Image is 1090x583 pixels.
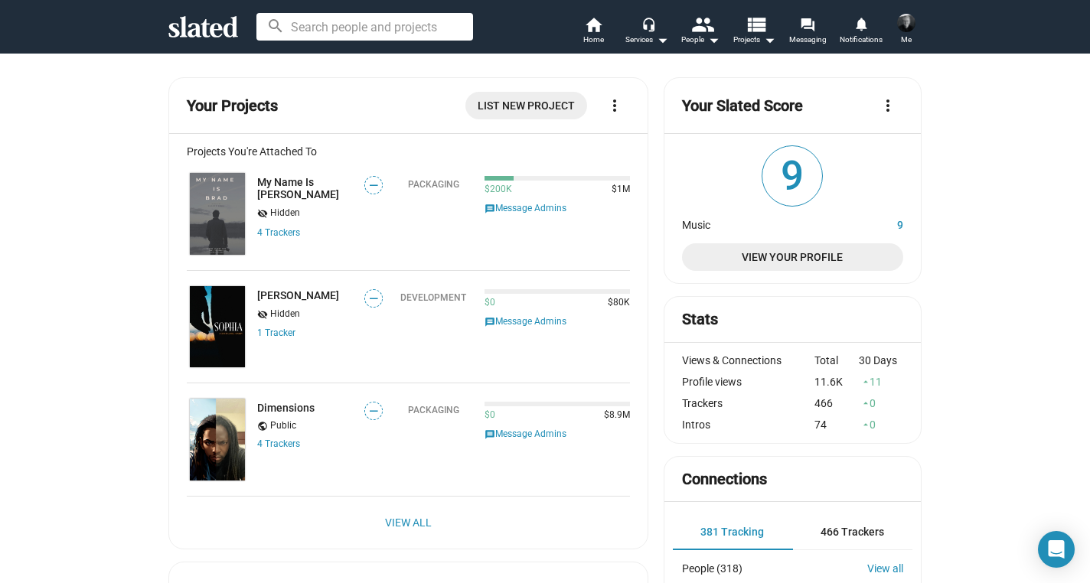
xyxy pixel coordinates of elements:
div: Development [400,292,466,303]
div: People [681,31,720,49]
span: $8.9M [598,409,630,422]
img: Sophia [190,286,245,368]
span: $1M [605,184,630,196]
span: Home [583,31,604,49]
span: Hidden [270,308,300,321]
mat-icon: view_list [745,13,767,35]
a: View all [867,562,903,575]
mat-card-title: Connections [682,469,767,490]
div: 30 Days [859,354,903,366]
mat-icon: message [485,202,495,217]
a: Dimensions [187,396,248,484]
mat-icon: visibility_off [257,207,268,221]
span: $200K [485,184,512,196]
img: Dimensions [190,399,245,480]
a: 4 Trackers [257,227,300,238]
div: Projects You're Attached To [187,145,630,158]
button: Projects [727,15,781,49]
span: $80K [602,297,630,309]
mat-icon: arrow_drop_up [860,376,871,387]
span: Me [901,31,912,49]
mat-card-title: Your Projects [187,96,278,116]
span: — [365,291,382,306]
a: My Name Is [PERSON_NAME] [257,176,354,200]
span: 9 [762,146,822,206]
span: 466 Trackers [821,526,884,538]
button: Message Admins [485,428,566,442]
mat-icon: arrow_drop_down [653,31,671,49]
div: Views & Connections [682,354,815,366]
button: Message Admins [485,202,566,217]
span: s [295,227,300,238]
div: 11.6K [814,376,859,388]
div: 11 [859,376,903,388]
mat-icon: more_vert [605,96,624,115]
span: — [365,178,382,193]
span: Projects [733,31,775,49]
input: Search people and projects [256,13,473,41]
img: David C. Hëvvitt [897,14,915,32]
a: Sophia [187,283,248,371]
mat-icon: arrow_drop_up [860,398,871,409]
mat-icon: arrow_drop_down [704,31,723,49]
img: My Name Is Brad [190,173,245,255]
button: Message Admins [485,315,566,330]
mat-card-title: Stats [682,309,718,330]
div: Packaging [408,405,459,415]
mat-icon: headset_mic [641,17,655,31]
mat-icon: arrow_drop_down [760,31,778,49]
span: — [365,404,382,419]
span: Public [270,420,296,432]
a: [PERSON_NAME] [257,289,339,301]
mat-icon: home [584,15,602,34]
a: View All [385,509,432,536]
button: Services [620,15,674,49]
mat-icon: message [485,315,495,330]
div: 466 [814,397,859,409]
mat-icon: more_vert [879,96,897,115]
div: Total [814,354,859,366]
mat-icon: visibility_off [257,308,268,322]
a: Dimensions [257,402,315,414]
a: Notifications [834,15,888,49]
span: s [295,438,300,449]
mat-icon: people [691,13,713,35]
a: Home [566,15,620,49]
dt: Music [682,215,846,231]
a: My Name Is Brad [187,170,248,258]
div: Intros [682,419,815,431]
span: Notifications [840,31,883,49]
button: David C. HëvvittMe [888,11,925,50]
mat-icon: notifications [853,16,868,31]
dd: 9 [846,215,903,231]
span: $0 [485,409,495,422]
div: People (318) [682,562,742,575]
a: Messaging [781,15,834,49]
a: List New Project [465,92,587,119]
span: $0 [485,297,495,309]
a: View Your Profile [682,243,903,271]
div: 0 [859,397,903,409]
span: 381 Tracking [700,526,764,538]
a: 4 Trackers [257,438,300,449]
div: Trackers [682,397,815,409]
div: Services [625,31,668,49]
mat-icon: message [485,428,495,442]
mat-icon: forum [800,17,814,31]
div: 0 [859,419,903,431]
div: 74 [814,419,859,431]
div: Packaging [408,179,459,190]
mat-icon: arrow_drop_up [860,419,871,430]
span: Hidden [270,207,300,220]
span: Messaging [789,31,827,49]
div: Profile views [682,376,815,388]
span: View Your Profile [694,243,891,271]
div: Open Intercom Messenger [1038,531,1075,568]
mat-card-title: Your Slated Score [682,96,803,116]
button: People [674,15,727,49]
a: 1 Tracker [257,327,295,338]
span: List New Project [478,92,575,119]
